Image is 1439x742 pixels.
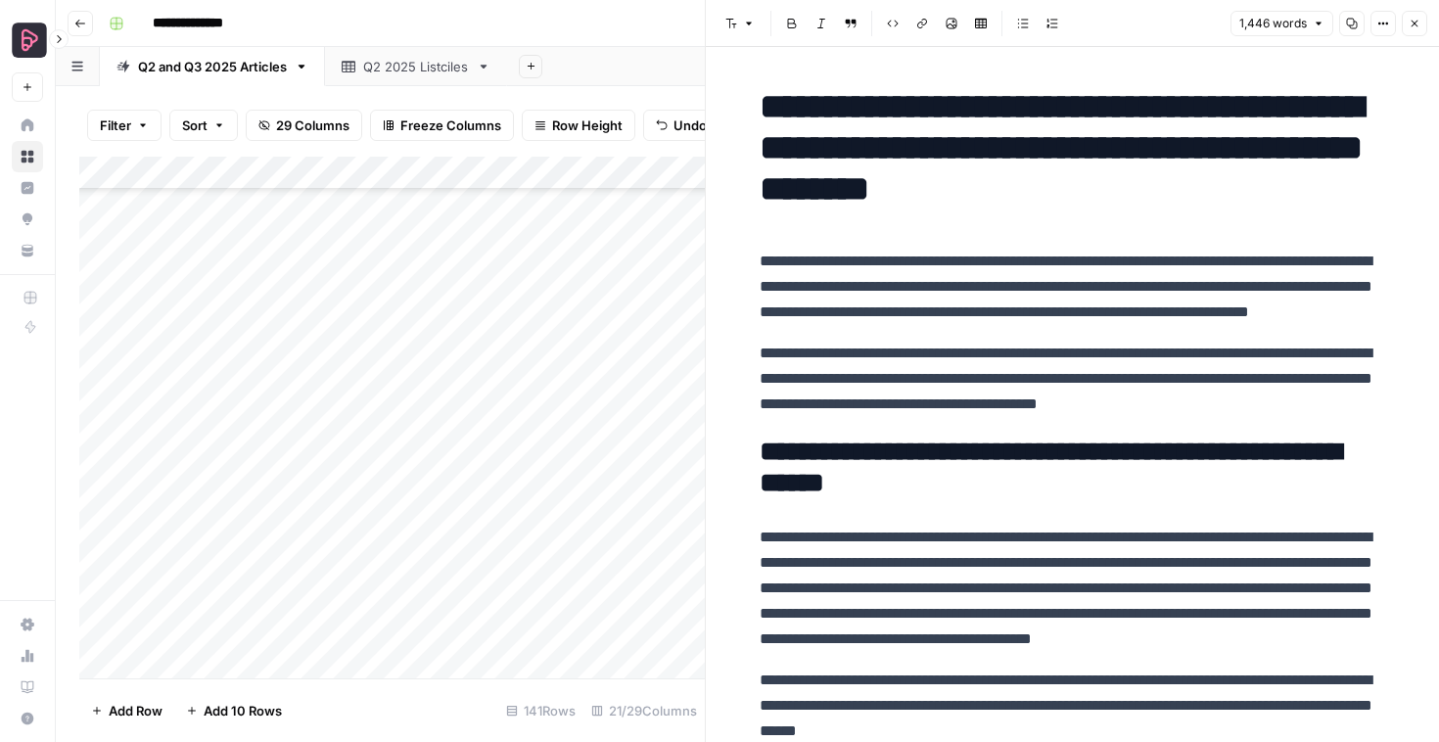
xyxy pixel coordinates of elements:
[1230,11,1333,36] button: 1,446 words
[79,695,174,726] button: Add Row
[12,16,43,65] button: Workspace: Preply Business
[169,110,238,141] button: Sort
[673,116,707,135] span: Undo
[12,23,47,58] img: Preply Business Logo
[12,204,43,235] a: Opportunities
[643,110,719,141] button: Undo
[12,640,43,672] a: Usage
[12,110,43,141] a: Home
[174,695,294,726] button: Add 10 Rows
[1239,15,1307,32] span: 1,446 words
[522,110,635,141] button: Row Height
[12,172,43,204] a: Insights
[552,116,623,135] span: Row Height
[325,47,507,86] a: Q2 2025 Listciles
[246,110,362,141] button: 29 Columns
[363,57,469,76] div: Q2 2025 Listciles
[400,116,501,135] span: Freeze Columns
[583,695,705,726] div: 21/29 Columns
[12,235,43,266] a: Your Data
[204,701,282,720] span: Add 10 Rows
[498,695,583,726] div: 141 Rows
[109,701,162,720] span: Add Row
[87,110,162,141] button: Filter
[370,110,514,141] button: Freeze Columns
[12,141,43,172] a: Browse
[138,57,287,76] div: Q2 and Q3 2025 Articles
[12,672,43,703] a: Learning Hub
[100,47,325,86] a: Q2 and Q3 2025 Articles
[100,116,131,135] span: Filter
[12,703,43,734] button: Help + Support
[182,116,208,135] span: Sort
[276,116,349,135] span: 29 Columns
[12,609,43,640] a: Settings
